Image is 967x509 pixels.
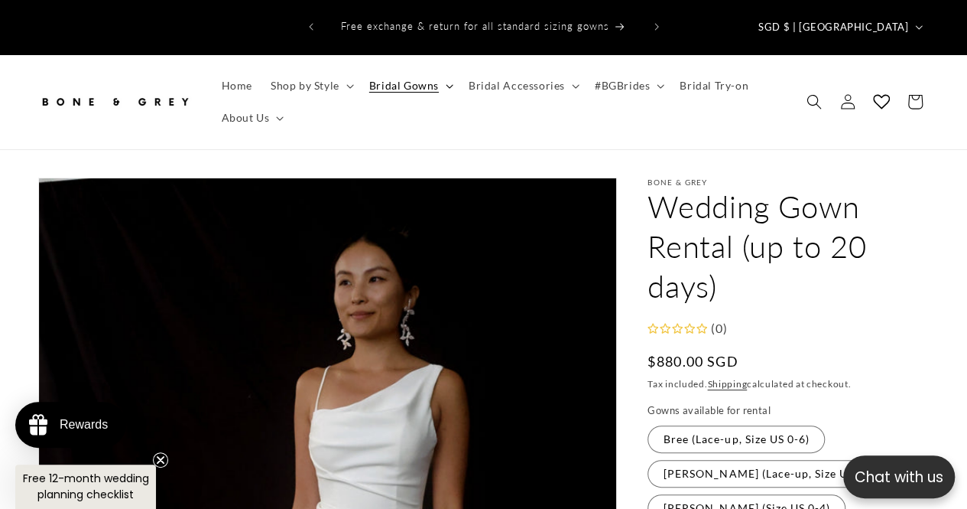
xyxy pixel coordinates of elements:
div: Free 12-month wedding planning checklistClose teaser [15,465,156,509]
div: Tax included. calculated at checkout. [647,377,929,392]
legend: Gowns available for rental [647,403,771,419]
span: Free exchange & return for all standard sizing gowns [341,20,609,32]
span: Free 12-month wedding planning checklist [23,471,149,502]
summary: Bridal Accessories [459,70,586,102]
span: Shop by Style [271,79,339,93]
div: Rewards [60,418,108,432]
span: Bridal Accessories [469,79,565,93]
p: Chat with us [843,466,955,488]
span: Bridal Gowns [369,79,439,93]
button: SGD $ | [GEOGRAPHIC_DATA] [749,12,929,41]
button: Open chatbox [843,455,955,498]
h1: Wedding Gown Rental (up to 20 days) [647,187,929,306]
span: Home [222,79,252,93]
span: SGD $ | [GEOGRAPHIC_DATA] [758,20,908,35]
span: About Us [222,111,270,125]
summary: Bridal Gowns [360,70,459,102]
span: $880.00 SGD [647,351,738,372]
p: Bone & Grey [647,178,929,187]
summary: Shop by Style [261,70,360,102]
button: Previous announcement [294,12,328,41]
summary: Search [797,85,831,119]
a: Write a review [102,87,169,100]
img: Bone and Grey Bridal [38,85,191,119]
span: #BGBrides [595,79,650,93]
label: [PERSON_NAME] (Lace-up, Size US 0-6) [647,460,894,488]
summary: #BGBrides [586,70,670,102]
label: Bree (Lace-up, Size US 0-6) [647,426,825,453]
span: Bridal Try-on [680,79,748,93]
button: Write a review [789,23,891,49]
button: Next announcement [640,12,673,41]
a: Bridal Try-on [670,70,758,102]
div: (0) [707,318,727,340]
a: Home [213,70,261,102]
a: Bone and Grey Bridal [33,79,197,124]
a: Shipping [707,378,747,390]
button: Close teaser [153,452,168,468]
summary: About Us [213,102,290,134]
